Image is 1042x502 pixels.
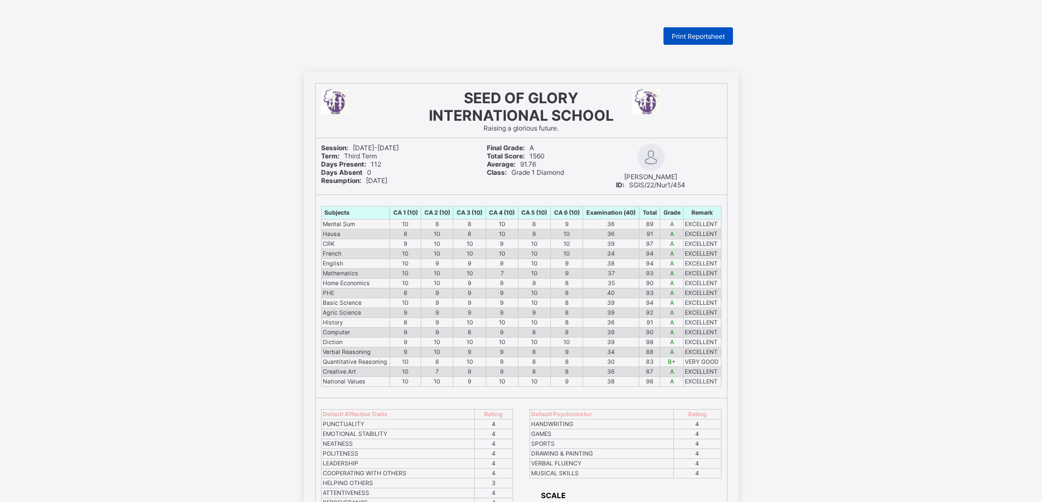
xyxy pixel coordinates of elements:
td: 94 [639,298,660,308]
td: PHE [321,288,390,298]
th: CA 5 (10) [518,206,550,220]
td: 39 [583,338,639,347]
td: A [660,220,684,229]
td: A [660,318,684,328]
td: 8 [551,279,583,288]
td: LEADERSHIP [321,459,475,469]
td: 38 [583,377,639,387]
td: Home Economics [321,279,390,288]
td: 35 [583,279,639,288]
td: COOPERATING WITH OTHERS [321,469,475,479]
td: 9 [551,269,583,279]
b: Resumption: [321,176,362,185]
td: 10 [518,338,550,347]
td: 10 [390,259,421,269]
td: 4 [475,469,513,479]
td: 10 [453,249,486,259]
td: 9 [453,377,486,387]
td: Quantitative Reasoning [321,357,390,367]
td: EXCELLENT [684,220,721,229]
td: 9 [453,259,486,269]
td: 10 [486,318,518,328]
span: [DATE]-[DATE] [321,144,399,152]
td: 9 [421,318,453,328]
td: A [660,279,684,288]
td: 4 [673,439,721,449]
span: Raising a glorious future. [484,124,558,132]
td: Agric Science [321,308,390,318]
th: Total [639,206,660,220]
b: Days Absent [321,168,363,176]
td: 36 [583,229,639,239]
td: 8 [390,288,421,298]
td: 39 [583,298,639,308]
td: 34 [583,347,639,357]
td: 8 [551,357,583,367]
td: Creative Art [321,367,390,377]
td: French [321,249,390,259]
td: 9 [486,308,518,318]
td: 91 [639,318,660,328]
b: Total Score: [487,152,525,160]
td: 10 [390,269,421,279]
td: 89 [639,220,660,229]
th: CA 1 (10) [390,206,421,220]
td: 9 [453,367,486,377]
td: 4 [673,420,721,429]
td: HELPING OTHERS [321,479,475,488]
td: A [660,308,684,318]
td: 4 [475,488,513,498]
td: 8 [390,318,421,328]
span: Print Reportsheet [672,32,725,40]
b: Session: [321,144,348,152]
th: Rating [673,410,721,420]
td: PUNCTUALITY [321,420,475,429]
span: 0 [321,168,371,176]
td: 93 [639,269,660,279]
td: 87 [639,367,660,377]
td: EXCELLENT [684,367,721,377]
b: Final Grade: [487,144,525,152]
td: A [660,328,684,338]
td: 10 [390,377,421,387]
td: 9 [390,328,421,338]
span: SEED OF GLORY INTERNATIONAL SCHOOL [429,89,614,124]
td: A [660,288,684,298]
td: 10 [390,220,421,229]
td: 7 [486,269,518,279]
td: 8 [453,328,486,338]
td: MUSICAL SKILLS [529,469,673,479]
td: 4 [475,459,513,469]
td: 10 [453,357,486,367]
td: 39 [583,328,639,338]
td: 94 [639,249,660,259]
td: 9 [551,220,583,229]
td: 93 [639,288,660,298]
td: 10 [518,259,550,269]
td: EXCELLENT [684,249,721,259]
td: EXCELLENT [684,239,721,249]
th: CA 6 (10) [551,206,583,220]
span: A [487,144,534,152]
td: 3 [475,479,513,488]
td: B+ [660,357,684,367]
td: 10 [486,249,518,259]
td: 8 [551,308,583,318]
td: 8 [551,367,583,377]
b: Class: [487,168,507,176]
td: 34 [583,249,639,259]
td: 8 [551,298,583,308]
td: Hausa [321,229,390,239]
td: EXCELLENT [684,279,721,288]
span: Third Term [321,152,377,160]
td: 10 [390,249,421,259]
td: 8 [390,229,421,239]
b: Average: [487,160,516,168]
span: 1560 [487,152,545,160]
td: Computer [321,328,390,338]
td: 10 [486,377,518,387]
td: ATTENTIVENESS [321,488,475,498]
td: 98 [639,338,660,347]
td: 10 [421,338,453,347]
td: 4 [673,429,721,439]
